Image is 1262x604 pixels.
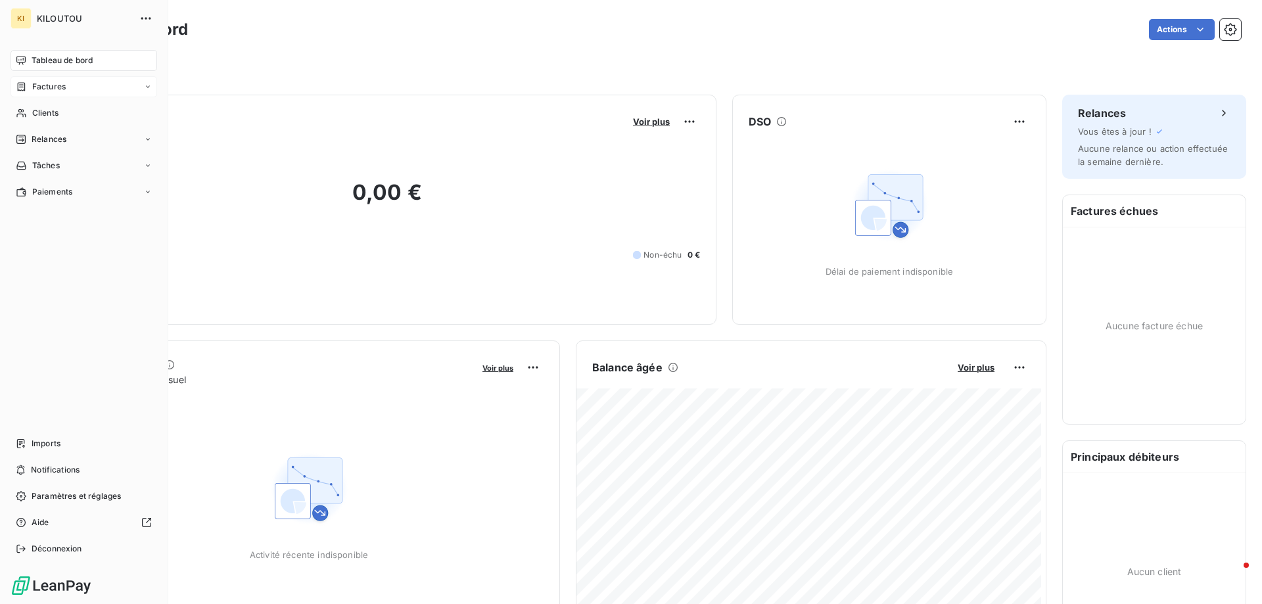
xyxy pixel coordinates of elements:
span: Imports [32,438,60,450]
span: Notifications [31,464,80,476]
img: Logo LeanPay [11,575,92,596]
span: Activité récente indisponible [250,549,368,560]
span: Voir plus [633,116,670,127]
a: Aide [11,512,157,533]
span: Tâches [32,160,60,172]
span: 0 € [688,249,700,261]
span: Clients [32,107,58,119]
span: Déconnexion [32,543,82,555]
span: Non-échu [643,249,682,261]
span: Vous êtes à jour ! [1078,126,1152,137]
h2: 0,00 € [74,179,700,219]
span: Paiements [32,186,72,198]
span: Voir plus [958,362,994,373]
h6: Relances [1078,105,1126,121]
h6: Factures échues [1063,195,1246,227]
span: KILOUTOU [37,13,131,24]
button: Voir plus [954,361,998,373]
span: Paramètres et réglages [32,490,121,502]
span: Tableau de bord [32,55,93,66]
span: Aide [32,517,49,528]
iframe: Intercom live chat [1217,559,1249,591]
span: Aucun client [1127,565,1182,578]
button: Actions [1149,19,1215,40]
h6: Balance âgée [592,360,663,375]
img: Empty state [847,164,931,248]
button: Voir plus [629,116,674,128]
h6: Principaux débiteurs [1063,441,1246,473]
img: Empty state [267,447,351,531]
span: Relances [32,133,66,145]
div: KI [11,8,32,29]
h6: DSO [749,114,771,129]
span: Aucune facture échue [1106,319,1203,333]
span: Chiffre d'affaires mensuel [74,373,473,386]
span: Délai de paiement indisponible [826,266,954,277]
span: Aucune relance ou action effectuée la semaine dernière. [1078,143,1228,167]
button: Voir plus [479,361,517,373]
span: Voir plus [482,363,513,373]
span: Factures [32,81,66,93]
